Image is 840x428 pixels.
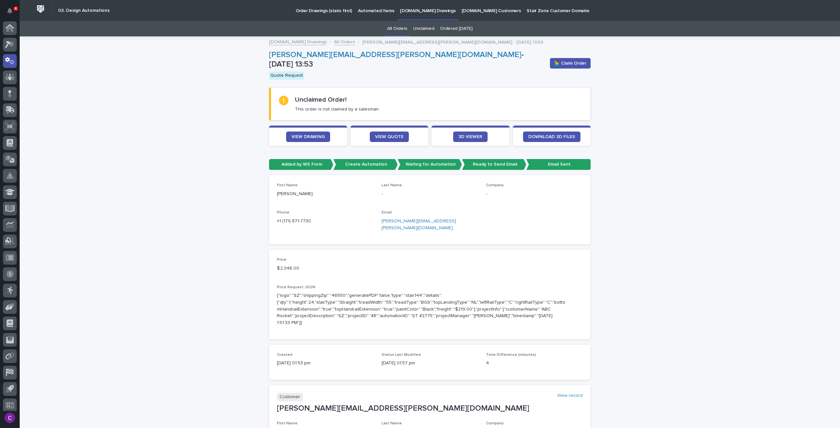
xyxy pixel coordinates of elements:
p: - [382,191,478,197]
p: Customer [277,393,303,401]
p: This order is not claimed by a salesman. [295,106,380,112]
span: Last Name [382,421,402,425]
span: 🙋‍♂️ Claim Order [554,60,586,67]
span: Email [382,211,392,214]
p: 4 [486,360,583,367]
h2: Unclaimed Order! [295,96,346,104]
span: Price Request JSON [277,285,315,289]
span: Company [486,183,504,187]
a: [PERSON_NAME][EMAIL_ADDRESS][PERSON_NAME][DOMAIN_NAME] [269,51,521,59]
button: 🙋‍♂️ Claim Order [550,58,591,69]
p: Email Sent [526,159,591,170]
p: {"logo":"SZ","shippingZip":"46550","generatePDF":false,"type":"stair144","details":{"qty":1,"heig... [277,292,567,326]
a: DOWNLOAD 3D FILES [523,132,580,142]
p: Added by WS Form [269,159,333,170]
button: Notifications [3,4,17,18]
div: Quote Request [269,71,304,80]
span: Last Name [382,183,402,187]
h2: 03. Design Automations [58,8,110,13]
p: Waiting for Automation [398,159,462,170]
span: DOWNLOAD 3D FILES [528,134,575,139]
a: [PERSON_NAME][EMAIL_ADDRESS][PERSON_NAME][DOMAIN_NAME] [382,219,456,230]
p: Create Automation [333,159,398,170]
a: 3D VIEWER [453,132,488,142]
span: Phone [277,211,289,214]
span: VIEW DRAWING [291,134,325,139]
p: [DATE] 01:57 pm [382,360,478,367]
span: Company [486,421,504,425]
p: - [DATE] 13:53 [269,50,545,69]
p: Ready to Send Email [462,159,526,170]
span: First Name [277,183,298,187]
a: VIEW QUOTE [370,132,409,142]
button: users-avatar [3,411,17,425]
a: Ordered [DATE] [440,21,472,36]
span: Time Difference (minutes) [486,353,536,357]
div: Notifications4 [8,8,17,18]
img: Workspace Logo [34,3,47,15]
span: Created [277,353,292,357]
a: All Orders [387,21,407,36]
a: View record [557,393,583,398]
p: - [486,191,583,197]
a: All Orders [334,38,355,45]
p: [DATE] 01:53 pm [277,360,374,367]
p: $ 2,346.00 [277,265,374,272]
a: Unclaimed [413,21,434,36]
p: [PERSON_NAME] [277,191,374,197]
span: 3D VIEWER [458,134,482,139]
a: +1 (171) 871-7730 [277,219,311,223]
span: Status Last Modified [382,353,421,357]
span: VIEW QUOTE [375,134,404,139]
a: VIEW DRAWING [286,132,330,142]
span: Price [277,258,286,262]
p: 4 [14,6,17,11]
p: [PERSON_NAME][EMAIL_ADDRESS][PERSON_NAME][DOMAIN_NAME] - [DATE] 13:53 [362,38,543,45]
p: [PERSON_NAME][EMAIL_ADDRESS][PERSON_NAME][DOMAIN_NAME] [277,404,583,413]
a: [DOMAIN_NAME] Drawings [269,38,327,45]
span: First Name [277,421,298,425]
